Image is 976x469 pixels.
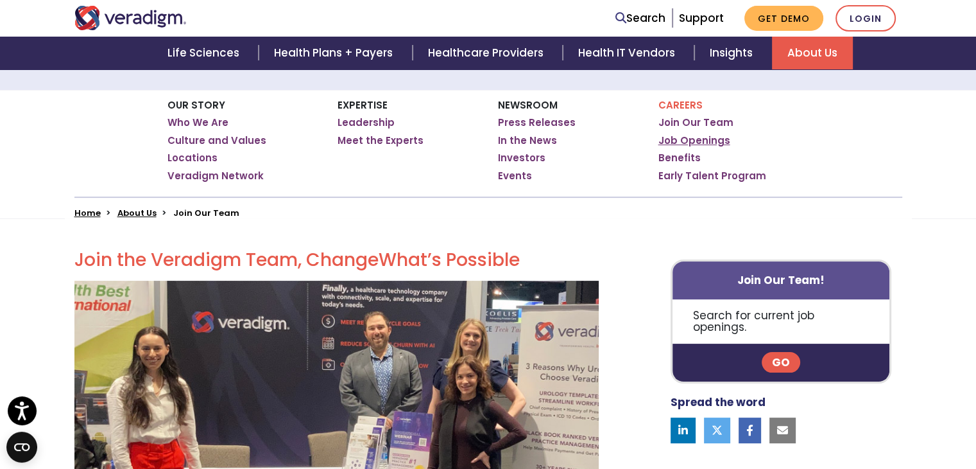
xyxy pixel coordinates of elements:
a: Veradigm Network [167,170,264,182]
a: Early Talent Program [658,170,766,182]
a: Benefits [658,152,701,164]
a: Support [679,10,724,26]
button: Open CMP widget [6,432,37,463]
a: Home [74,207,101,219]
a: Culture and Values [167,134,266,147]
a: About Us [772,37,853,69]
a: About Us [117,207,157,219]
a: Join Our Team [658,116,733,129]
a: Investors [498,152,545,164]
a: In the News [498,134,557,147]
a: Healthcare Providers [413,37,563,69]
a: Events [498,170,532,182]
a: Leadership [338,116,395,129]
h2: Join the Veradigm Team, Change [74,249,599,271]
a: Locations [167,152,218,164]
a: Login [835,5,896,31]
a: Get Demo [744,6,823,31]
strong: Join Our Team! [737,272,825,288]
a: Job Openings [658,134,730,147]
strong: Spread the word [671,394,766,410]
a: Insights [694,37,772,69]
a: Who We Are [167,116,228,129]
a: Life Sciences [152,37,259,69]
a: Health IT Vendors [563,37,694,69]
a: Meet the Experts [338,134,424,147]
a: Health Plans + Payers [259,37,412,69]
span: What’s Possible [379,247,520,272]
a: Press Releases [498,116,576,129]
img: Veradigm logo [74,6,187,30]
a: Search [615,10,665,27]
a: Go [762,352,800,373]
p: Search for current job openings. [672,299,890,344]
